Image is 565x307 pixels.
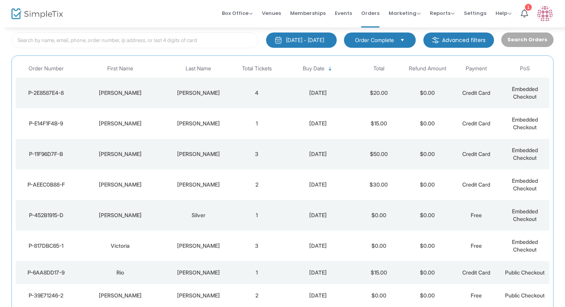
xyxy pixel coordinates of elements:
span: Embedded Checkout [512,116,538,130]
div: 8/20/2025 [283,89,353,97]
td: $0.00 [354,231,403,261]
span: Order Number [29,65,64,72]
td: 1 [232,200,281,231]
div: Jude [79,211,163,219]
td: $0.00 [403,284,452,307]
span: Free [471,212,482,218]
td: 4 [232,78,281,108]
span: First Name [107,65,133,72]
div: [DATE] - [DATE] [286,36,324,44]
div: 8/20/2025 [283,292,353,299]
th: Refund Amount [403,60,452,78]
div: P-2E8587E4-8 [18,89,75,97]
div: Julie [79,89,163,97]
input: Search by name, email, phone, order number, ip address, or last 4 digits of card [11,32,258,48]
span: Public Checkout [505,292,545,299]
th: Total Tickets [232,60,281,78]
div: P-11F96D7F-B [18,150,75,158]
span: Buy Date [303,65,324,72]
div: 8/20/2025 [283,181,353,188]
td: 1 [232,261,281,284]
div: Amy [79,292,163,299]
td: 3 [232,231,281,261]
td: $30.00 [354,169,403,200]
th: Total [354,60,403,78]
div: Krane [166,292,231,299]
span: Credit Card [462,181,490,188]
div: 8/20/2025 [283,242,353,250]
td: 2 [232,284,281,307]
td: $50.00 [354,139,403,169]
div: P-6AA8DD17-9 [18,269,75,276]
span: Orders [361,3,379,23]
td: $20.00 [354,78,403,108]
div: Elman [166,242,231,250]
span: Credit Card [462,269,490,276]
td: $0.00 [403,200,452,231]
div: Bingham [166,120,231,127]
span: Sortable [327,66,333,72]
div: Rio [79,269,163,276]
td: $0.00 [403,231,452,261]
span: Public Checkout [505,269,545,276]
div: Julie [79,150,163,158]
td: $0.00 [403,261,452,284]
span: Memberships [290,3,326,23]
div: Kabat [166,150,231,158]
div: Victoria [79,242,163,250]
div: Andersen [166,181,231,188]
div: P-817DBC65-1 [18,242,75,250]
td: 1 [232,108,281,139]
span: Embedded Checkout [512,147,538,161]
div: Kunz [166,89,231,97]
div: 8/20/2025 [283,269,353,276]
span: Credit Card [462,89,490,96]
td: $0.00 [354,200,403,231]
div: 8/20/2025 [283,120,353,127]
span: Free [471,292,482,299]
span: Settings [464,3,486,23]
span: Credit Card [462,120,490,127]
span: Events [335,3,352,23]
td: $0.00 [354,284,403,307]
button: Select [397,36,408,44]
td: $15.00 [354,261,403,284]
div: Silver [166,211,231,219]
div: 1 [525,4,532,11]
span: Embedded Checkout [512,239,538,253]
div: Annie [79,120,163,127]
div: P-AEEC0B88-F [18,181,75,188]
span: Credit Card [462,151,490,157]
span: PoS [520,65,530,72]
span: Embedded Checkout [512,86,538,100]
span: Payment [466,65,487,72]
button: [DATE] - [DATE] [266,32,337,48]
img: monthly [274,36,282,44]
span: Last Name [186,65,211,72]
img: filter [432,36,439,44]
td: 3 [232,139,281,169]
div: Heidi [79,181,163,188]
div: 8/20/2025 [283,150,353,158]
td: $0.00 [403,139,452,169]
td: 2 [232,169,281,200]
span: Embedded Checkout [512,208,538,222]
span: Reports [430,10,455,17]
span: Help [496,10,512,17]
div: P-452B1915-D [18,211,75,219]
td: $0.00 [403,108,452,139]
div: P-E14F1F4B-9 [18,120,75,127]
div: Rasch [166,269,231,276]
span: Order Complete [355,36,394,44]
td: $15.00 [354,108,403,139]
div: 8/20/2025 [283,211,353,219]
span: Venues [262,3,281,23]
span: Free [471,242,482,249]
div: P-39E71246-2 [18,292,75,299]
m-button: Advanced filters [423,32,494,48]
span: Marketing [389,10,421,17]
div: Data table [16,60,549,307]
span: Box Office [222,10,253,17]
span: Embedded Checkout [512,177,538,192]
td: $0.00 [403,78,452,108]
